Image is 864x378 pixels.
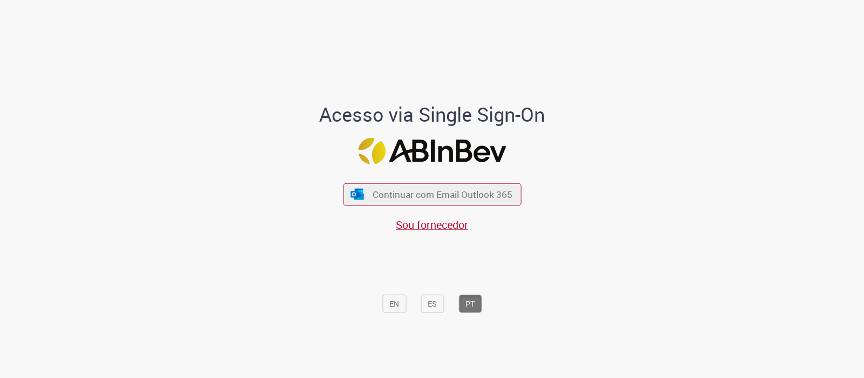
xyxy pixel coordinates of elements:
[382,295,406,313] button: EN
[458,295,482,313] button: PT
[421,295,444,313] button: ES
[358,138,506,164] img: Logo ABInBev
[396,217,468,231] a: Sou fornecedor
[350,189,365,200] img: ícone Azure/Microsoft 360
[373,188,512,201] span: Continuar com Email Outlook 365
[282,104,582,125] h1: Acesso via Single Sign-On
[343,183,521,205] button: ícone Azure/Microsoft 360 Continuar com Email Outlook 365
